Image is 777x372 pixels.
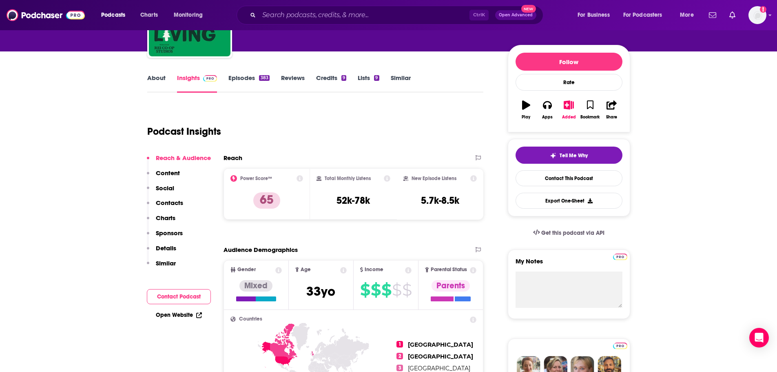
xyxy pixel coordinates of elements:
[431,267,467,272] span: Parental Status
[516,147,622,164] button: tell me why sparkleTell Me Why
[156,244,176,252] p: Details
[674,9,704,22] button: open menu
[408,341,473,348] span: [GEOGRAPHIC_DATA]
[613,252,627,260] a: Pro website
[516,53,622,71] button: Follow
[726,8,739,22] a: Show notifications dropdown
[156,229,183,237] p: Sponsors
[224,154,242,162] h2: Reach
[360,283,370,296] span: $
[244,6,551,25] div: Search podcasts, credits, & more...
[516,257,622,272] label: My Notes
[748,6,766,24] img: User Profile
[259,9,469,22] input: Search podcasts, credits, & more...
[623,9,662,21] span: For Podcasters
[237,267,256,272] span: Gender
[168,9,213,22] button: open menu
[706,8,719,22] a: Show notifications dropdown
[365,267,383,272] span: Income
[336,194,370,207] h3: 52k-78k
[537,95,558,125] button: Apps
[374,75,379,81] div: 9
[147,169,180,184] button: Content
[560,152,588,159] span: Tell Me Why
[618,9,674,22] button: open menu
[381,283,391,296] span: $
[140,9,158,21] span: Charts
[408,365,470,372] span: [GEOGRAPHIC_DATA]
[203,75,217,82] img: Podchaser Pro
[522,115,530,120] div: Play
[578,9,610,21] span: For Business
[760,6,766,13] svg: Add a profile image
[562,115,576,120] div: Added
[224,246,298,254] h2: Audience Demographics
[156,154,211,162] p: Reach & Audience
[147,154,211,169] button: Reach & Audience
[147,184,174,199] button: Social
[281,74,305,93] a: Reviews
[147,125,221,138] h1: Podcast Insights
[147,214,175,229] button: Charts
[527,223,611,243] a: Get this podcast via API
[156,184,174,192] p: Social
[613,254,627,260] img: Podchaser Pro
[156,312,202,319] a: Open Website
[601,95,622,125] button: Share
[396,365,403,371] span: 3
[391,74,411,93] a: Similar
[147,289,211,304] button: Contact Podcast
[580,115,600,120] div: Bookmark
[580,95,601,125] button: Bookmark
[341,75,346,81] div: 9
[101,9,125,21] span: Podcasts
[613,341,627,349] a: Pro website
[516,95,537,125] button: Play
[412,176,456,181] h2: New Episode Listens
[541,229,604,236] span: Get this podcast via API
[499,13,533,17] span: Open Advanced
[253,192,280,209] p: 65
[521,5,536,13] span: New
[239,280,272,292] div: Mixed
[396,353,403,359] span: 2
[174,9,203,21] span: Monitoring
[147,244,176,259] button: Details
[95,9,136,22] button: open menu
[550,152,556,159] img: tell me why sparkle
[156,169,180,177] p: Content
[228,74,269,93] a: Episodes383
[147,229,183,244] button: Sponsors
[680,9,694,21] span: More
[301,267,311,272] span: Age
[606,115,617,120] div: Share
[371,283,381,296] span: $
[469,10,489,20] span: Ctrl K
[135,9,163,22] a: Charts
[306,283,335,299] span: 33 yo
[358,74,379,93] a: Lists9
[325,176,371,181] h2: Total Monthly Listens
[613,343,627,349] img: Podchaser Pro
[432,280,470,292] div: Parents
[177,74,217,93] a: InsightsPodchaser Pro
[516,193,622,209] button: Export One-Sheet
[558,95,579,125] button: Added
[421,194,459,207] h3: 5.7k-8.5k
[748,6,766,24] button: Show profile menu
[147,74,166,93] a: About
[259,75,269,81] div: 383
[240,176,272,181] h2: Power Score™
[7,7,85,23] img: Podchaser - Follow, Share and Rate Podcasts
[408,353,473,360] span: [GEOGRAPHIC_DATA]
[392,283,401,296] span: $
[147,259,176,274] button: Similar
[156,214,175,222] p: Charts
[156,259,176,267] p: Similar
[495,10,536,20] button: Open AdvancedNew
[749,328,769,347] div: Open Intercom Messenger
[147,199,183,214] button: Contacts
[748,6,766,24] span: Logged in as ExperimentPublicist
[542,115,553,120] div: Apps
